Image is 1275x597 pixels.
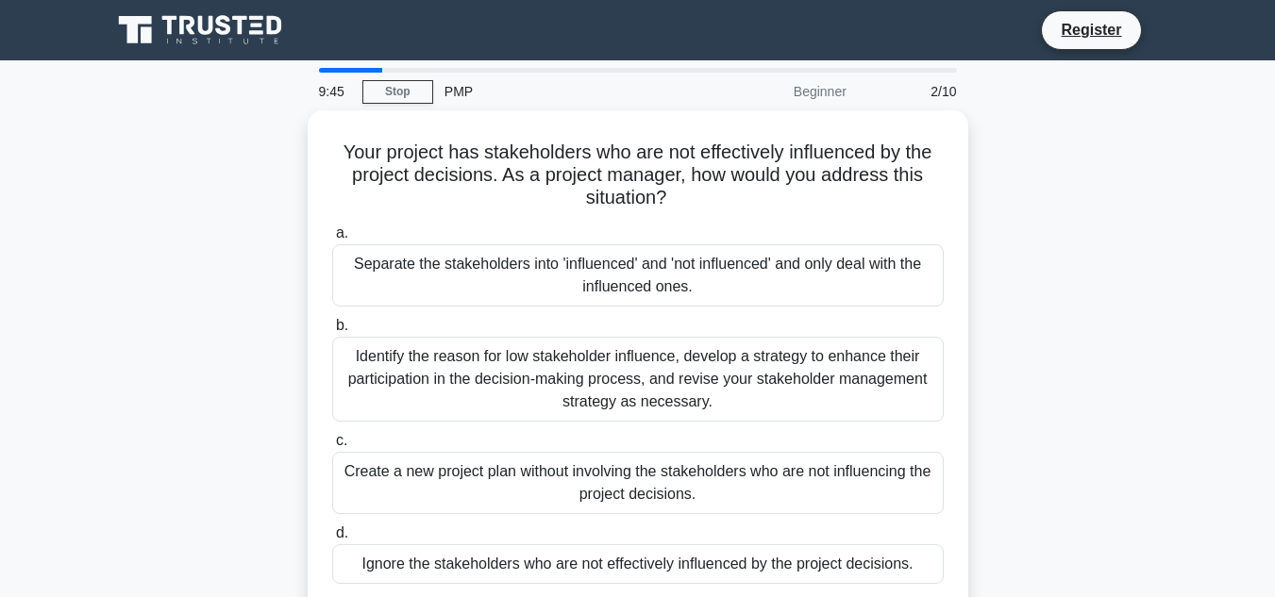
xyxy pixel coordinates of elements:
div: Separate the stakeholders into 'influenced' and 'not influenced' and only deal with the influence... [332,244,944,307]
a: Stop [362,80,433,104]
span: c. [336,432,347,448]
span: d. [336,524,348,540]
div: Identify the reason for low stakeholder influence, develop a strategy to enhance their participat... [332,337,944,422]
div: PMP [433,73,693,110]
span: b. [336,317,348,333]
span: a. [336,224,348,240]
div: 2/10 [858,73,968,110]
h5: Your project has stakeholders who are not effectively influenced by the project decisions. As a p... [330,141,946,210]
div: Beginner [693,73,858,110]
div: Ignore the stakeholders who are not effectively influenced by the project decisions. [332,544,944,584]
div: Create a new project plan without involving the stakeholders who are not influencing the project ... [332,452,944,514]
div: 9:45 [308,73,362,110]
a: Register [1049,18,1132,41]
